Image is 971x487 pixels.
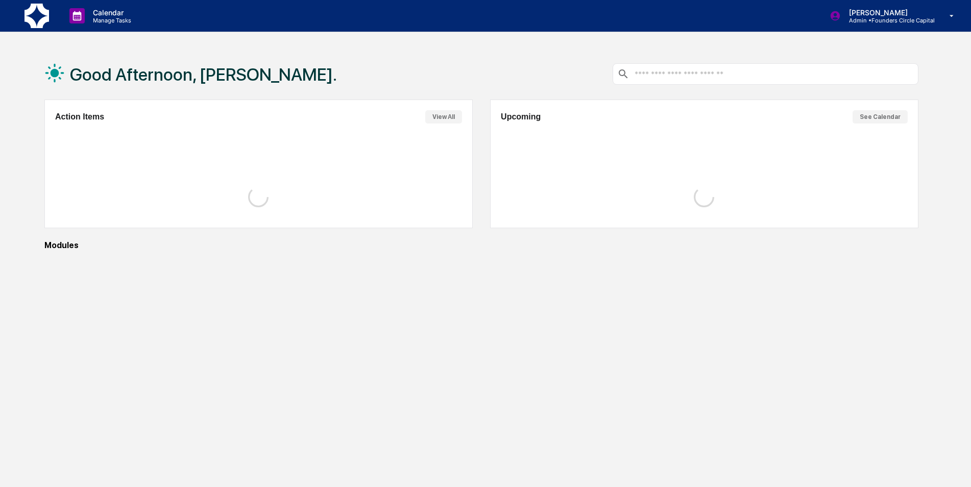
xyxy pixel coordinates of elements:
div: Modules [44,240,918,250]
p: Manage Tasks [85,17,136,24]
button: View All [425,110,462,124]
button: See Calendar [853,110,908,124]
img: logo [25,4,49,28]
p: Admin • Founders Circle Capital [841,17,935,24]
h2: Upcoming [501,112,541,121]
p: Calendar [85,8,136,17]
h1: Good Afternoon, [PERSON_NAME]. [70,64,337,85]
p: [PERSON_NAME] [841,8,935,17]
h2: Action Items [55,112,104,121]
